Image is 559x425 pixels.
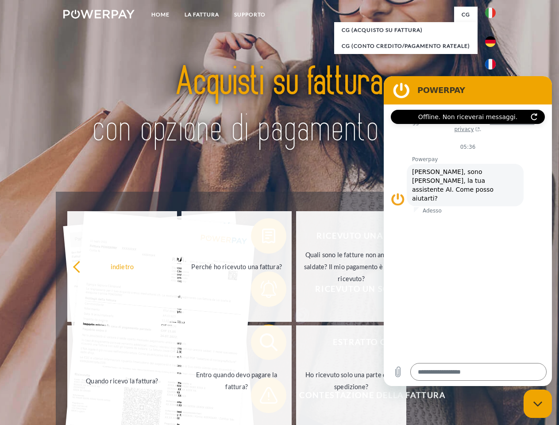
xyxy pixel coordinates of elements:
[454,7,478,23] a: CG
[227,7,273,23] a: Supporto
[485,59,496,70] img: fr
[73,260,172,272] div: indietro
[85,42,474,170] img: title-powerpay_it.svg
[296,211,406,322] a: Quali sono le fatture non ancora saldate? Il mio pagamento è stato ricevuto?
[334,22,478,38] a: CG (Acquisto su fattura)
[301,248,401,284] div: Quali sono le fatture non ancora saldate? Il mio pagamento è stato ricevuto?
[485,8,496,18] img: it
[334,38,478,54] a: CG (Conto Credito/Pagamento rateale)
[187,260,286,272] div: Perché ho ricevuto una fattura?
[187,369,286,393] div: Entro quando devo pagare la fattura?
[524,390,552,418] iframe: Pulsante per aprire la finestra di messaggistica, conversazione in corso
[144,7,177,23] a: Home
[384,76,552,386] iframe: Finestra di messaggistica
[63,10,135,19] img: logo-powerpay-white.svg
[177,7,227,23] a: LA FATTURA
[485,36,496,47] img: de
[73,375,172,386] div: Quando ricevo la fattura?
[301,369,401,393] div: Ho ricevuto solo una parte della spedizione?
